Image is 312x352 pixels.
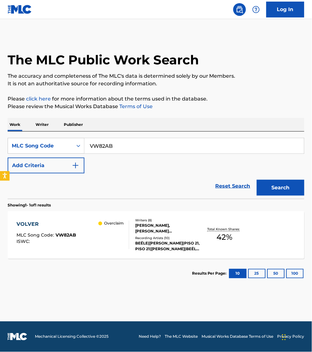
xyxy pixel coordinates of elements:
p: Writer [34,118,50,131]
button: Search [257,180,304,196]
button: 100 [286,269,304,278]
p: Work [8,118,22,131]
a: Need Help? [139,334,161,340]
p: The accuracy and completeness of The MLC's data is determined solely by our Members. [8,72,304,80]
form: Search Form [8,138,304,199]
a: Public Search [233,3,246,16]
span: Mechanical Licensing Collective © 2025 [35,334,109,340]
div: VOLVER [17,221,76,228]
div: Help [250,3,262,16]
img: 9d2ae6d4665cec9f34b9.svg [72,162,79,169]
p: Showing 1 - 1 of 1 results [8,202,51,208]
h1: The MLC Public Work Search [8,52,199,68]
p: Results Per Page: [192,271,228,277]
p: Publisher [62,118,85,131]
div: Writers ( 8 ) [135,218,200,223]
a: Musical Works Database Terms of Use [202,334,274,340]
p: Please review the Musical Works Database [8,103,304,110]
div: [PERSON_NAME], [PERSON_NAME] [PERSON_NAME] DE [PERSON_NAME], [PERSON_NAME], [PERSON_NAME] [PERSON... [135,223,200,234]
img: logo [8,333,27,341]
button: Add Criteria [8,158,84,173]
div: BEÉLE|[PERSON_NAME]|PISO 21, PISO 21|[PERSON_NAME]|BEÉLE, BEÉLE|[PERSON_NAME]|PISO 21, BEÉLE|[PER... [135,241,200,252]
button: 50 [267,269,285,278]
a: VOLVERMLC Song Code:VW82ABISWC: OverclaimWriters (8)[PERSON_NAME], [PERSON_NAME] [PERSON_NAME] DE... [8,211,304,259]
div: Drag [282,328,286,347]
span: ISWC : [17,239,31,244]
a: Terms of Use [118,103,153,109]
span: 42 % [216,232,232,243]
a: click here [26,96,51,102]
button: 10 [229,269,247,278]
p: It is not an authoritative source for recording information. [8,80,304,88]
span: VW82AB [56,232,76,238]
p: Overclaim [104,221,124,226]
a: Log In [266,2,304,17]
span: MLC Song Code : [17,232,56,238]
iframe: Chat Widget [280,322,312,352]
a: Reset Search [212,179,254,193]
button: 25 [248,269,266,278]
p: Total Known Shares: [208,227,242,232]
div: MLC Song Code [12,142,69,150]
img: MLC Logo [8,5,32,14]
div: Recording Artists ( 10 ) [135,236,200,241]
a: The MLC Website [165,334,198,340]
a: Privacy Policy [277,334,304,340]
img: help [252,6,260,13]
img: search [236,6,243,13]
p: Please for more information about the terms used in the database. [8,95,304,103]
